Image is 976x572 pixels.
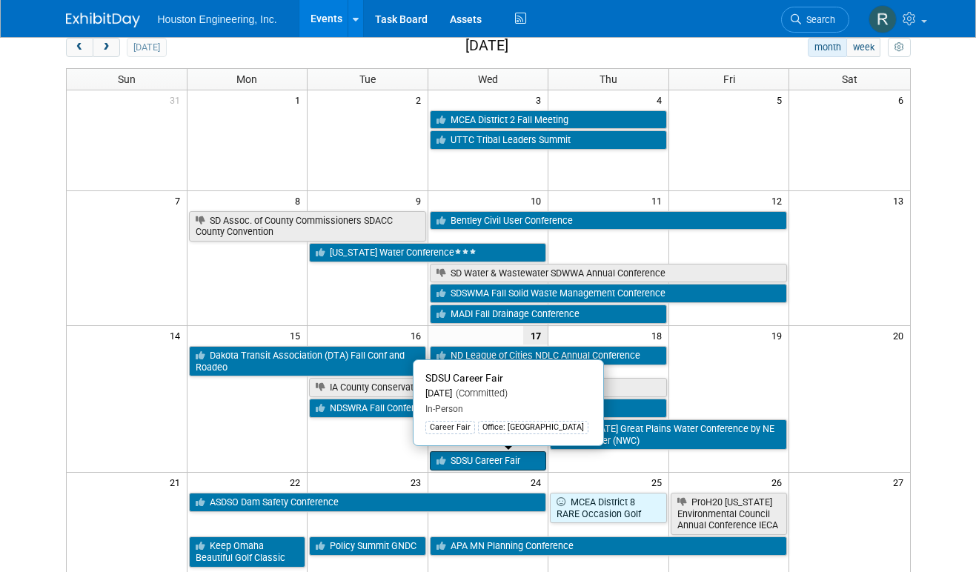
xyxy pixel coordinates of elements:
a: [US_STATE] Water Conference [309,243,546,262]
span: 2 [414,90,428,109]
a: MADI Fall Drainage Conference [430,305,667,324]
span: 17 [523,326,548,345]
button: myCustomButton [888,38,910,57]
span: Mon [236,73,257,85]
span: SDSU Career Fair [425,372,503,384]
button: [DATE] [127,38,166,57]
i: Personalize Calendar [894,43,904,53]
span: Sat [842,73,857,85]
h2: [DATE] [465,38,508,54]
button: next [93,38,120,57]
a: ND League of Cities NDLC Annual Conference [430,346,667,365]
div: [DATE] [425,388,591,400]
div: Career Fair [425,421,475,434]
a: UTTC Tribal Leaders Summit [430,130,667,150]
button: week [846,38,880,57]
span: 19 [770,326,789,345]
span: Thu [600,73,617,85]
span: 7 [173,191,187,210]
span: 31 [168,90,187,109]
a: SD Assoc. of County Commissioners SDACC County Convention [189,211,426,242]
img: Rachel Smith [869,5,897,33]
button: prev [66,38,93,57]
a: Bentley Civil User Conference [430,211,788,230]
span: 24 [529,473,548,491]
span: Search [801,14,835,25]
button: month [808,38,847,57]
a: APA MN Planning Conference [430,536,788,556]
a: NDSWRA Fall Conference [309,399,667,418]
span: In-Person [425,404,463,414]
a: MCEA District 8 RARE Occasion Golf [550,493,667,523]
span: Sun [118,73,136,85]
a: ASDSO Dam Safety Conference [189,493,547,512]
span: 14 [168,326,187,345]
span: Houston Engineering, Inc. [158,13,277,25]
span: 3 [534,90,548,109]
div: Office: [GEOGRAPHIC_DATA] [478,421,588,434]
span: (Committed) [452,388,508,399]
span: Tue [359,73,376,85]
a: SD Water & Wastewater SDWWA Annual Conference [430,264,788,283]
a: ProH20 [US_STATE] Environmental Council Annual Conference IECA [671,493,788,535]
span: 10 [529,191,548,210]
span: 8 [293,191,307,210]
span: 16 [409,326,428,345]
span: Wed [478,73,498,85]
span: 13 [892,191,910,210]
a: SDSWMA Fall Solid Waste Management Conference [430,284,788,303]
span: Fri [723,73,735,85]
a: [US_STATE] Great Plains Water Conference by NE Water Center (NWC) [550,419,787,450]
a: IA County Conservation System ICCS Annual Fall Conference [309,378,667,397]
span: 15 [288,326,307,345]
a: Policy Summit GNDC [309,536,426,556]
a: MCEA District 2 Fall Meeting [430,110,667,130]
a: Search [781,7,849,33]
span: 11 [650,191,668,210]
span: 27 [892,473,910,491]
span: 1 [293,90,307,109]
span: 18 [650,326,668,345]
span: 21 [168,473,187,491]
a: SDSU Career Fair [430,451,547,470]
span: 20 [892,326,910,345]
a: Keep Omaha Beautiful Golf Classic [189,536,306,567]
span: 9 [414,191,428,210]
span: 12 [770,191,789,210]
a: Dakota Transit Association (DTA) Fall Conf and Roadeo [189,346,426,376]
span: 23 [409,473,428,491]
span: 25 [650,473,668,491]
span: 26 [770,473,789,491]
span: 5 [775,90,789,109]
span: 4 [655,90,668,109]
span: 6 [897,90,910,109]
img: ExhibitDay [66,13,140,27]
span: 22 [288,473,307,491]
